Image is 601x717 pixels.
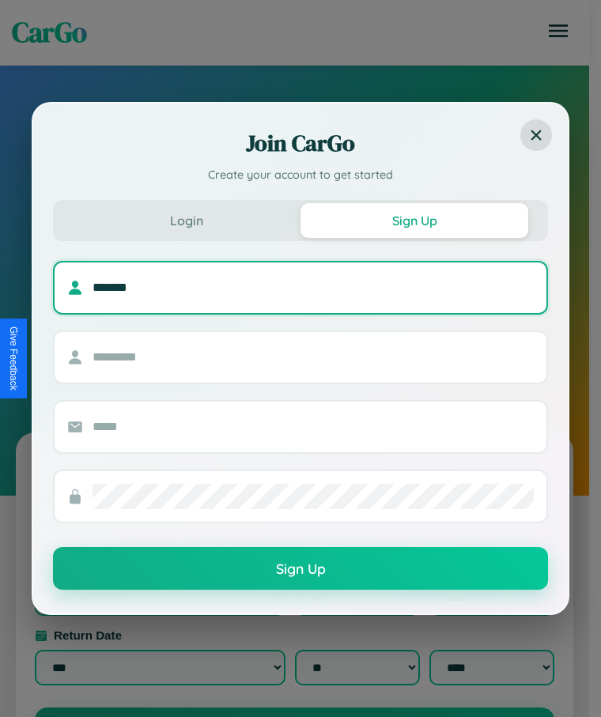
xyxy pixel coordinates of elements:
button: Sign Up [300,203,528,238]
button: Login [73,203,300,238]
p: Create your account to get started [53,167,548,184]
div: Give Feedback [8,326,19,391]
button: Sign Up [53,547,548,590]
h2: Join CarGo [53,127,548,159]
